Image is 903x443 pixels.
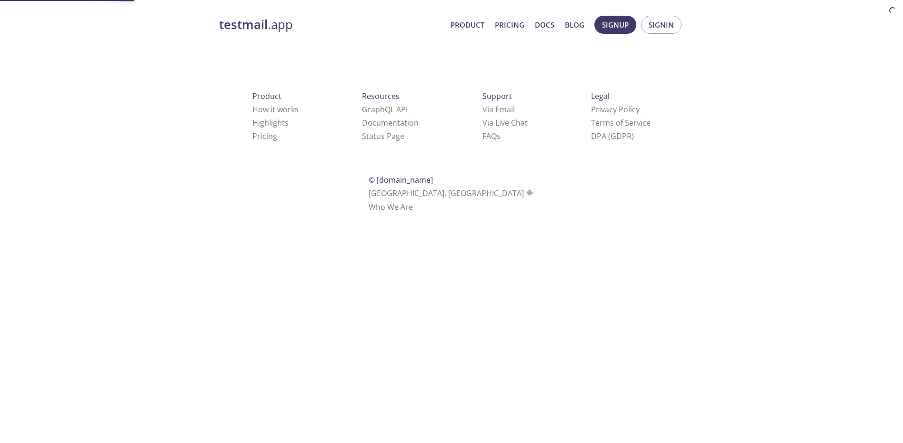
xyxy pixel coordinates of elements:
[362,104,408,115] a: GraphQL API
[369,175,433,185] span: © [DOMAIN_NAME]
[252,118,289,128] a: Highlights
[451,19,484,31] a: Product
[482,118,528,128] a: Via Live Chat
[369,188,535,198] span: [GEOGRAPHIC_DATA], [GEOGRAPHIC_DATA]
[482,91,512,101] span: Support
[591,104,640,115] a: Privacy Policy
[649,19,674,31] span: Signin
[362,91,400,101] span: Resources
[594,16,636,34] button: Signup
[497,131,501,141] span: s
[641,16,682,34] button: Signin
[591,118,651,128] a: Terms of Service
[362,131,404,141] a: Status Page
[369,202,413,212] a: Who We Are
[219,17,443,33] a: testmail.app
[252,104,299,115] a: How it works
[482,131,501,141] a: FAQ
[591,91,610,101] span: Legal
[602,19,629,31] span: Signup
[565,19,584,31] a: Blog
[591,131,634,141] a: DPA (GDPR)
[362,118,419,128] a: Documentation
[252,91,281,101] span: Product
[252,131,277,141] a: Pricing
[482,104,515,115] a: Via Email
[495,19,524,31] a: Pricing
[535,19,554,31] a: Docs
[219,16,268,33] strong: testmail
